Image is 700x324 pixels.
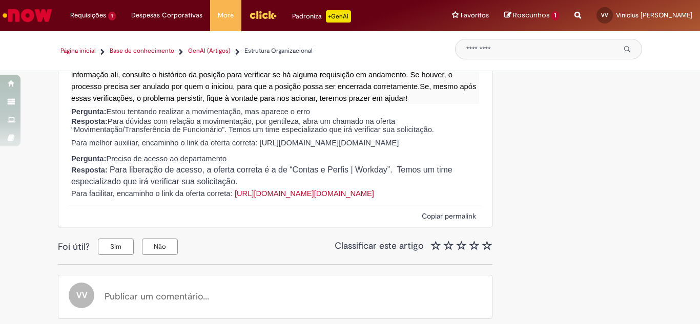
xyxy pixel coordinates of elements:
[504,11,559,20] a: Rascunhos
[326,10,351,23] p: +GenAi
[71,59,452,91] span: Se não encontrar nenhuma informação ali, consulte o histórico da posição para verificar se há alg...
[513,10,550,20] span: Rascunhos
[92,241,180,250] div: Este artigo foi útil?
[71,155,106,163] strong: Pergunta:
[71,107,106,116] strong: Pergunta:
[98,239,134,255] button: Sim, este artigo foi útil
[110,47,174,55] a: Base de conhecimento
[431,241,492,253] span: Classificar este artigo
[70,10,106,20] span: Requisições
[71,82,476,102] span: Se, mesmo após essas verificações, o problema persistir, fique à vontade para nos acionar, teremo...
[235,189,374,198] a: [URL][DOMAIN_NAME][DOMAIN_NAME]
[101,290,212,304] button: Publicar um comentário...
[71,166,108,174] strong: Resposta:
[58,241,90,253] span: Foi útil?
[188,47,231,55] a: GenAI (Artigos)
[69,291,94,300] a: Vinicius Junio Viana perfil
[71,189,232,198] span: Para facilitar, encaminho o link da oferta correta:
[218,10,234,20] span: More
[71,117,108,125] strong: Resposta:
[58,275,492,324] div: Comentário
[601,12,608,18] span: VV
[71,155,227,163] span: Preciso de acesso ao departamento
[71,139,399,147] span: Para melhor auxiliar, encaminho o link da oferta correta: [URL][DOMAIN_NAME][DOMAIN_NAME]
[71,107,310,116] span: Estou tentando realizar a movimentação, mas aparece o erro
[551,11,559,20] span: 1
[108,12,116,20] span: 1
[292,10,351,23] div: Padroniza
[60,47,96,55] a: Página inicial
[71,117,434,134] span: Para dúvidas com relação a movimentação, por gentileza, abra um chamado na oferta “Movimentação/T...
[244,47,313,55] span: Estrutura Organizacional
[335,240,424,252] span: Classificar este artigo
[461,10,489,20] span: Favoritos
[419,210,479,222] button: Copiar permalink
[249,7,277,23] img: click_logo_yellow_360x200.png
[131,10,202,20] span: Despesas Corporativas
[76,287,87,304] span: VV
[142,239,178,255] button: Não, este artigo não foi útil
[71,165,452,186] span: Para liberação de acesso, a oferta correta é a de “Contas e Perfis | Workday”. Temos um time espe...
[616,11,692,19] span: Vinicius [PERSON_NAME]
[1,5,54,26] img: ServiceNow
[235,189,374,198] span: [URL][DOMAIN_NAME][DOMAIN_NAME]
